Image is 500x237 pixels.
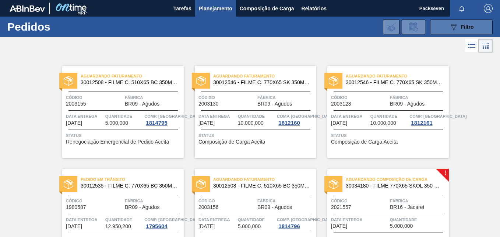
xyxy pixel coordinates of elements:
[409,120,434,126] div: 1812161
[277,216,314,229] a: Comp. [GEOGRAPHIC_DATA]1814796
[81,80,178,85] span: 30012508 - FILME C. 510X65 BC 350ML MP C18 429
[213,80,310,85] span: 30012546 - FILME C. 770X65 SK 350ML C12 429
[173,4,191,13] span: Tarefas
[198,94,256,101] span: Código
[196,76,206,86] img: status
[370,113,408,120] span: Quantidade
[66,197,123,205] span: Código
[257,205,292,210] span: BR09 - Agudos
[66,94,123,101] span: Código
[144,120,169,126] div: 1814795
[144,223,169,229] div: 1795604
[213,176,316,183] span: Aguardando Faturamento
[331,120,347,126] span: 25/09/2025
[346,80,443,85] span: 30012546 - FILME C. 770X65 SK 350ML C12 429
[144,113,182,126] a: Comp. [GEOGRAPHIC_DATA]1814795
[238,120,264,126] span: 10.000,000
[331,205,351,210] span: 2021557
[277,120,301,126] div: 1812160
[257,94,314,101] span: Fábrica
[331,94,388,101] span: Código
[198,120,215,126] span: 25/09/2025
[51,66,184,158] a: statusAguardando Faturamento30012508 - FILME C. 510X65 BC 350ML MP C18 429Código2003155FábricaBR0...
[64,179,73,189] img: status
[329,179,338,189] img: status
[409,113,447,126] a: Comp. [GEOGRAPHIC_DATA]1812161
[66,224,82,229] span: 30/09/2025
[331,139,398,145] span: Composição de Carga Aceita
[331,216,388,223] span: Data entrega
[66,101,86,107] span: 2003155
[329,76,338,86] img: status
[213,72,316,80] span: Aguardando Faturamento
[331,223,347,229] span: 01/10/2025
[277,223,301,229] div: 1814796
[66,205,86,210] span: 1980587
[331,132,447,139] span: Status
[10,5,45,12] img: TNhmsLtSVTkK8tSr43FrP2fwEKptu5GPRR3wAAAABJRU5ErkJggg==
[66,113,103,120] span: Data entrega
[64,76,73,86] img: status
[346,176,449,183] span: Aguardando Composição de Carga
[390,205,424,210] span: BR16 - Jacareí
[257,101,292,107] span: BR09 - Agudos
[81,72,184,80] span: Aguardando Faturamento
[370,120,396,126] span: 10.000,000
[198,197,256,205] span: Código
[213,183,310,189] span: 30012508 - FILME C. 510X65 BC 350ML MP C18 429
[277,113,314,126] a: Comp. [GEOGRAPHIC_DATA]1812160
[316,66,449,158] a: statusAguardando Faturamento30012546 - FILME C. 770X65 SK 350ML C12 429Código2003128FábricaBR09 -...
[144,216,182,229] a: Comp. [GEOGRAPHIC_DATA]1795604
[465,39,479,53] div: Visão em Lista
[81,176,184,183] span: Pedido em Trânsito
[105,120,128,126] span: 5.000,000
[238,113,275,120] span: Quantidade
[196,179,206,189] img: status
[331,101,351,107] span: 2003128
[198,132,314,139] span: Status
[199,4,232,13] span: Planejamento
[198,101,219,107] span: 2003130
[66,216,103,223] span: Data entrega
[390,197,447,205] span: Fábrica
[125,94,182,101] span: Fábrica
[238,216,275,223] span: Quantidade
[257,197,314,205] span: Fábrica
[125,205,159,210] span: BR09 - Agudos
[125,101,159,107] span: BR09 - Agudos
[346,183,443,189] span: 30034180 - FILME 770X65 SKOL 350 MP C12
[198,205,219,210] span: 2003156
[479,39,493,53] div: Visão em Cards
[277,113,334,120] span: Comp. Carga
[66,139,169,145] span: Renegociação Emergencial de Pedido Aceita
[125,197,182,205] span: Fábrica
[198,216,236,223] span: Data entrega
[390,94,447,101] span: Fábrica
[484,4,493,13] img: Logout
[81,183,178,189] span: 30012535 - FILME C. 770X65 BC 350ML C12 429
[302,4,327,13] span: Relatórios
[390,216,447,223] span: Quantidade
[390,223,413,229] span: 5.000,000
[144,216,201,223] span: Comp. Carga
[7,23,110,31] h1: Pedidos
[277,216,334,223] span: Comp. Carga
[409,113,466,120] span: Comp. Carga
[66,120,82,126] span: 23/09/2025
[105,113,143,120] span: Quantidade
[390,101,425,107] span: BR09 - Agudos
[238,224,261,229] span: 5.000,000
[144,113,201,120] span: Comp. Carga
[402,20,425,34] div: Solicitação de Revisão de Pedidos
[66,132,182,139] span: Status
[105,216,143,223] span: Quantidade
[184,66,316,158] a: statusAguardando Faturamento30012546 - FILME C. 770X65 SK 350ML C12 429Código2003130FábricaBR09 -...
[450,3,473,14] button: Notificações
[198,224,215,229] span: 01/10/2025
[105,224,131,229] span: 12.950,200
[346,72,449,80] span: Aguardando Faturamento
[198,113,236,120] span: Data entrega
[430,20,493,34] button: Filtro
[331,113,369,120] span: Data entrega
[240,4,294,13] span: Composição de Carga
